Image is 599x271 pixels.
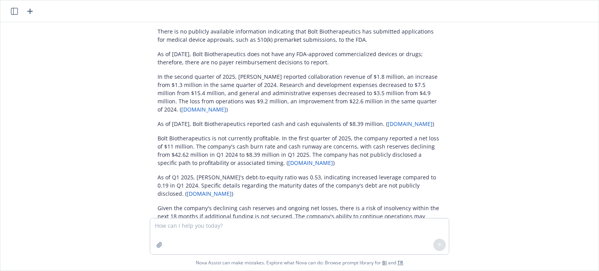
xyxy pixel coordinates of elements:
[158,27,441,44] p: There is no publicly available information indicating that Bolt Biotherapeutics has submitted app...
[187,190,232,197] a: [DOMAIN_NAME]
[158,50,441,66] p: As of [DATE], Bolt Biotherapeutics does not have any FDA-approved commercialized devices or drugs...
[4,255,595,271] span: Nova Assist can make mistakes. Explore what Nova can do: Browse prompt library for and
[158,134,441,167] p: Bolt Biotherapeutics is not currently profitable. In the first quarter of 2025, the company repor...
[158,204,441,228] p: Given the company's declining cash reserves and ongoing net losses, there is a risk of insolvency...
[158,173,441,198] p: As of Q1 2025, [PERSON_NAME]'s debt-to-equity ratio was 0.53, indicating increased leverage compa...
[382,259,387,266] a: BI
[181,106,226,113] a: [DOMAIN_NAME]
[388,120,432,128] a: [DOMAIN_NAME]
[158,73,441,113] p: In the second quarter of 2025, [PERSON_NAME] reported collaboration revenue of $1.8 million, an i...
[397,259,403,266] a: TR
[288,159,333,166] a: [DOMAIN_NAME]
[158,120,441,128] p: As of [DATE], Bolt Biotherapeutics reported cash and cash equivalents of $8.39 million. ( )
